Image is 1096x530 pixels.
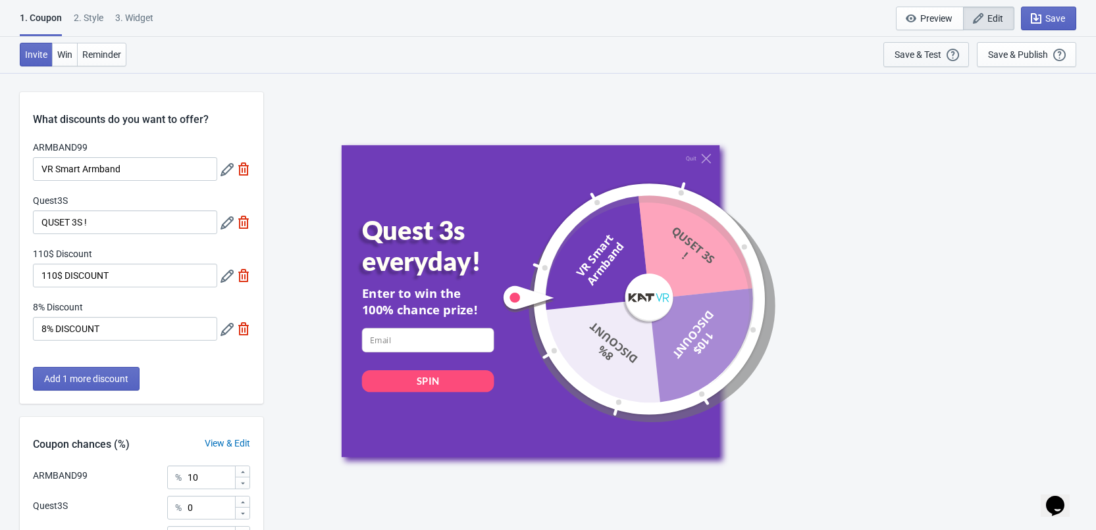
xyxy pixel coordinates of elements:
[20,437,143,452] div: Coupon chances (%)
[77,43,126,66] button: Reminder
[192,437,263,450] div: View & Edit
[57,49,72,60] span: Win
[33,301,83,314] label: 8% Discount
[237,162,250,176] img: delete.svg
[896,7,964,30] button: Preview
[82,49,121,60] span: Reminder
[33,499,68,513] div: Quest3S
[988,49,1048,60] div: Save & Publish
[1021,7,1076,30] button: Save
[20,43,53,66] button: Invite
[237,322,250,335] img: delete.svg
[977,42,1076,67] button: Save & Publish
[361,214,520,277] div: Quest 3s everyday!
[987,13,1003,24] span: Edit
[237,216,250,229] img: delete.svg
[685,155,696,162] div: Quit
[920,13,952,24] span: Preview
[20,92,263,128] div: What discounts do you want to offer?
[361,285,494,318] div: Enter to win the 100% chance prize!
[33,141,88,154] label: ARMBAND99
[175,470,182,485] div: %
[1045,13,1065,24] span: Save
[33,367,140,391] button: Add 1 more discount
[74,11,103,34] div: 2 . Style
[361,327,494,352] input: Email
[187,496,234,519] input: Chance
[1041,477,1083,517] iframe: chat widget
[33,247,92,260] label: 110$ Discount
[33,194,68,207] label: Quest3S
[25,49,47,60] span: Invite
[187,466,234,489] input: Chance
[417,374,438,387] div: SPIN
[237,269,250,282] img: delete.svg
[20,11,62,36] div: 1. Coupon
[895,49,941,60] div: Save & Test
[115,11,153,34] div: 3. Widget
[883,42,969,67] button: Save & Test
[44,373,128,384] span: Add 1 more discount
[33,469,88,483] div: ARMBAND99
[963,7,1014,30] button: Edit
[52,43,78,66] button: Win
[175,500,182,516] div: %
